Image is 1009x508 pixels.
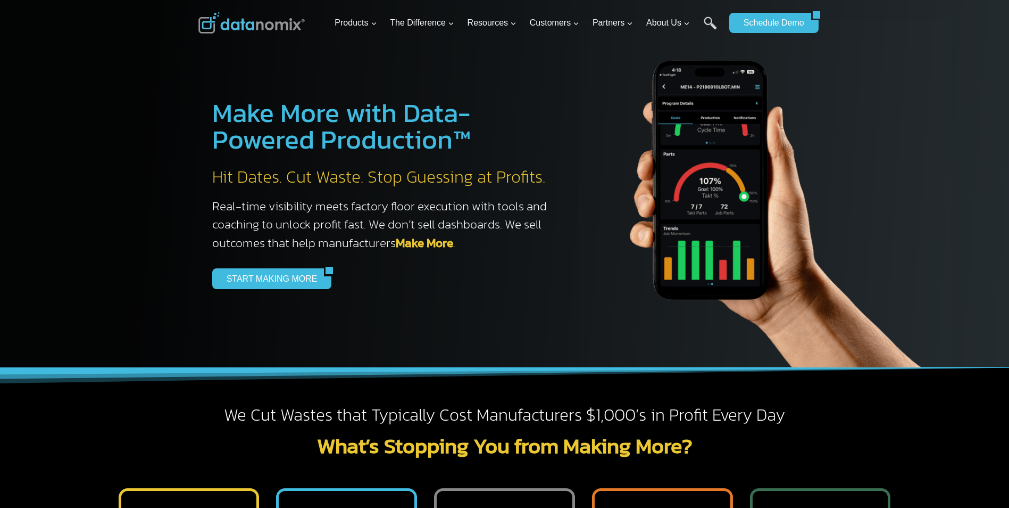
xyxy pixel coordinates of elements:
[704,17,717,40] a: Search
[212,166,558,189] h2: Hit Dates. Cut Waste. Stop Guessing at Profits.
[335,16,377,30] span: Products
[390,16,454,30] span: The Difference
[593,16,633,30] span: Partners
[530,16,579,30] span: Customers
[198,435,811,456] h2: What’s Stopping You from Making More?
[198,404,811,427] h2: We Cut Wastes that Typically Cost Manufacturers $1,000’s in Profit Every Day
[212,268,324,289] a: START MAKING MORE
[212,197,558,252] h3: Real-time visibility meets factory floor execution with tools and coaching to unlock profit fast....
[646,16,690,30] span: About Us
[579,21,952,367] img: The Datanoix Mobile App available on Android and iOS Devices
[729,13,811,33] a: Schedule Demo
[468,16,516,30] span: Resources
[198,12,305,34] img: Datanomix
[330,6,724,40] nav: Primary Navigation
[396,234,453,252] a: Make More
[212,100,558,153] h1: Make More with Data-Powered Production™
